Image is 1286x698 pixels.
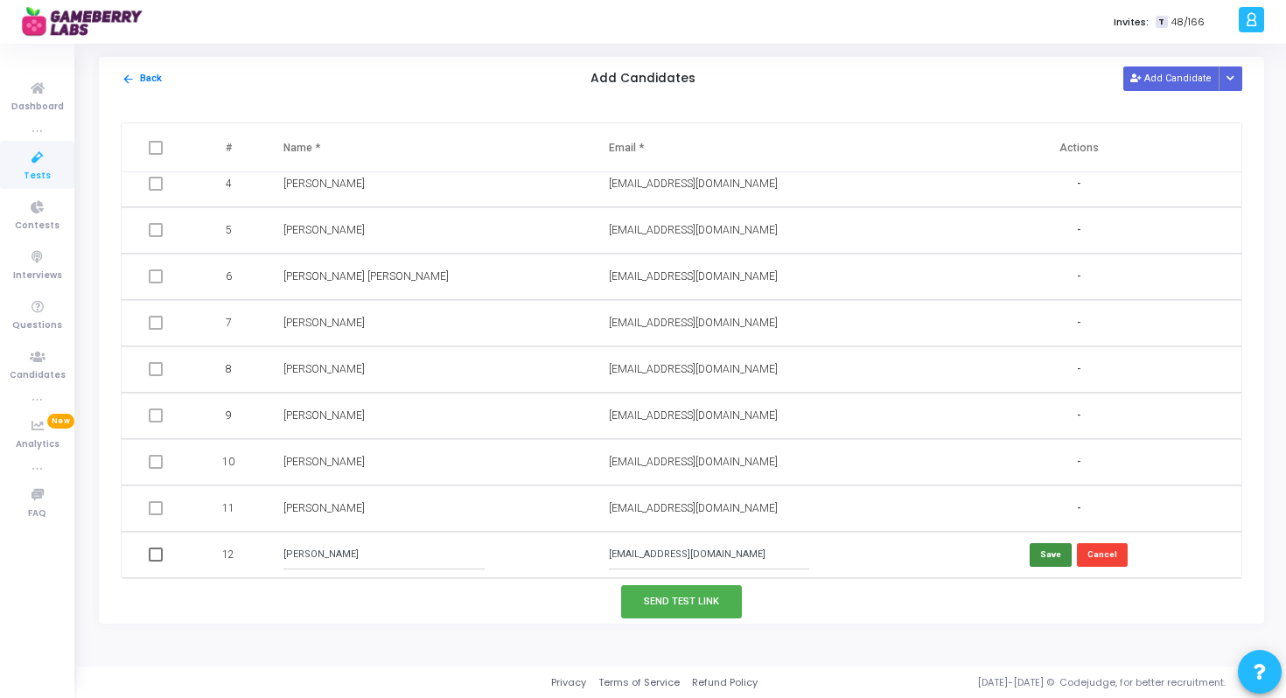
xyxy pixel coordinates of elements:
th: Email * [591,123,917,172]
h5: Add Candidates [591,72,695,87]
th: Name * [266,123,591,172]
span: 7 [226,315,232,331]
span: 5 [226,222,232,238]
button: Save [1030,543,1072,567]
span: [EMAIL_ADDRESS][DOMAIN_NAME] [609,363,778,375]
span: [PERSON_NAME] [283,456,365,468]
div: Button group with nested dropdown [1219,66,1243,90]
span: - [1077,501,1080,516]
button: Send Test Link [621,585,742,618]
span: [EMAIL_ADDRESS][DOMAIN_NAME] [609,224,778,236]
span: 10 [222,454,234,470]
span: [EMAIL_ADDRESS][DOMAIN_NAME] [609,502,778,514]
span: [PERSON_NAME] [283,178,365,190]
span: [PERSON_NAME] [PERSON_NAME] [283,270,449,283]
span: [PERSON_NAME] [283,224,365,236]
span: [EMAIL_ADDRESS][DOMAIN_NAME] [609,409,778,422]
a: Refund Policy [692,675,758,690]
div: [DATE]-[DATE] © Codejudge, for better recruitment. [758,675,1264,690]
th: Actions [916,123,1241,172]
span: New [47,414,74,429]
span: Dashboard [11,100,64,115]
span: 6 [226,269,232,284]
span: [EMAIL_ADDRESS][DOMAIN_NAME] [609,456,778,468]
span: - [1077,408,1080,423]
span: 48/166 [1171,15,1205,30]
span: Tests [24,169,51,184]
span: T [1156,16,1167,29]
span: Questions [12,318,62,333]
span: [PERSON_NAME] [283,409,365,422]
span: 11 [222,500,234,516]
span: - [1077,269,1080,284]
th: # [194,123,267,172]
span: - [1077,316,1080,331]
button: Add Candidate [1123,66,1220,90]
span: Interviews [13,269,62,283]
span: - [1077,455,1080,470]
span: - [1077,362,1080,377]
span: 12 [222,547,234,562]
button: Back [121,71,163,87]
span: [EMAIL_ADDRESS][DOMAIN_NAME] [609,317,778,329]
a: Terms of Service [598,675,680,690]
span: FAQ [28,506,46,521]
span: - [1077,177,1080,192]
span: - [1077,223,1080,238]
span: Candidates [10,368,66,383]
a: Privacy [551,675,586,690]
span: 9 [226,408,232,423]
span: [PERSON_NAME] [283,502,365,514]
span: [EMAIL_ADDRESS][DOMAIN_NAME] [609,270,778,283]
span: Contests [15,219,59,234]
span: [EMAIL_ADDRESS][DOMAIN_NAME] [609,178,778,190]
button: Cancel [1077,543,1128,567]
span: [PERSON_NAME] [283,363,365,375]
span: 4 [226,176,232,192]
span: Analytics [16,437,59,452]
span: 8 [226,361,232,377]
img: logo [22,4,153,39]
mat-icon: arrow_back [122,73,135,86]
label: Invites: [1114,15,1149,30]
span: [PERSON_NAME] [283,317,365,329]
